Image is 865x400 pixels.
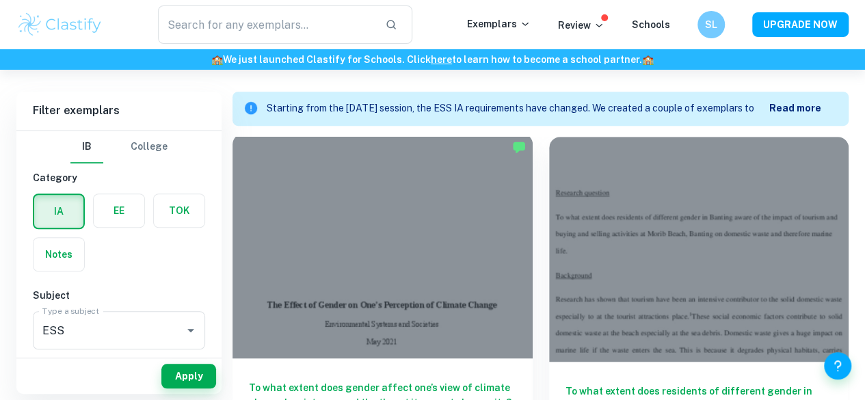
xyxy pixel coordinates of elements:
[33,288,205,303] h6: Subject
[3,52,862,67] h6: We just launched Clastify for Schools. Click to learn how to become a school partner.
[267,101,769,116] p: Starting from the [DATE] session, the ESS IA requirements have changed. We created a couple of ex...
[642,54,654,65] span: 🏫
[158,5,374,44] input: Search for any exemplars...
[70,131,103,163] button: IB
[211,54,223,65] span: 🏫
[16,11,103,38] img: Clastify logo
[752,12,849,37] button: UPGRADE NOW
[34,195,83,228] button: IA
[94,194,144,227] button: EE
[824,352,851,379] button: Help and Feedback
[33,170,205,185] h6: Category
[431,54,452,65] a: here
[467,16,531,31] p: Exemplars
[704,17,719,32] h6: SL
[181,321,200,340] button: Open
[34,238,84,271] button: Notes
[16,92,222,130] h6: Filter exemplars
[131,131,168,163] button: College
[42,305,99,317] label: Type a subject
[697,11,725,38] button: SL
[632,19,670,30] a: Schools
[154,194,204,227] button: TOK
[70,131,168,163] div: Filter type choice
[161,364,216,388] button: Apply
[512,140,526,154] img: Marked
[769,103,821,114] b: Read more
[558,18,604,33] p: Review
